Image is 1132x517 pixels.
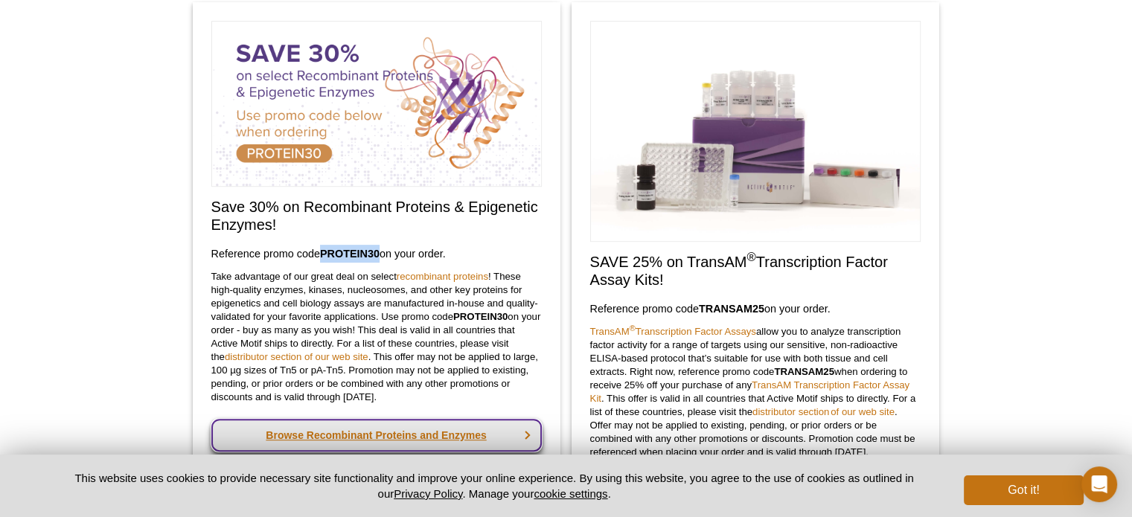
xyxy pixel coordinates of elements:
h2: SAVE 25% on TransAM Transcription Factor Assay Kits! [590,253,921,289]
img: Save on Recombinant Proteins and Enzymes [211,21,542,187]
h3: Reference promo code on your order. [590,300,921,318]
a: distributor section of our web site [752,406,895,417]
div: Open Intercom Messenger [1081,466,1117,502]
p: This website uses cookies to provide necessary site functionality and improve your online experie... [49,470,940,501]
a: TransAM Transcription Factor Assay Kit [590,379,910,404]
strong: TRANSAM25 [774,366,834,377]
a: recombinant proteins [397,271,488,282]
p: allow you to analyze transcription factor activity for a range of targets using our sensitive, no... [590,325,921,459]
strong: PROTEIN30 [320,248,380,260]
strong: TRANSAM25 [699,303,764,315]
sup: ® [630,323,636,332]
h2: Save 30% on Recombinant Proteins & Epigenetic Enzymes! [211,198,542,234]
img: Save on TransAM [590,21,921,242]
sup: ® [746,250,755,264]
button: Got it! [964,475,1083,505]
p: Take advantage of our great deal on select ! These high-quality enzymes, kinases, nucleosomes, an... [211,270,542,404]
strong: PROTEIN30 [453,311,508,322]
a: Privacy Policy [394,487,462,500]
a: distributor section of our web site [225,351,368,362]
h3: Reference promo code on your order. [211,245,542,263]
button: cookie settings [534,487,607,500]
a: Browse Recombinant Proteins and Enzymes [211,419,542,452]
a: TransAM®Transcription Factor Assays [590,326,756,337]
